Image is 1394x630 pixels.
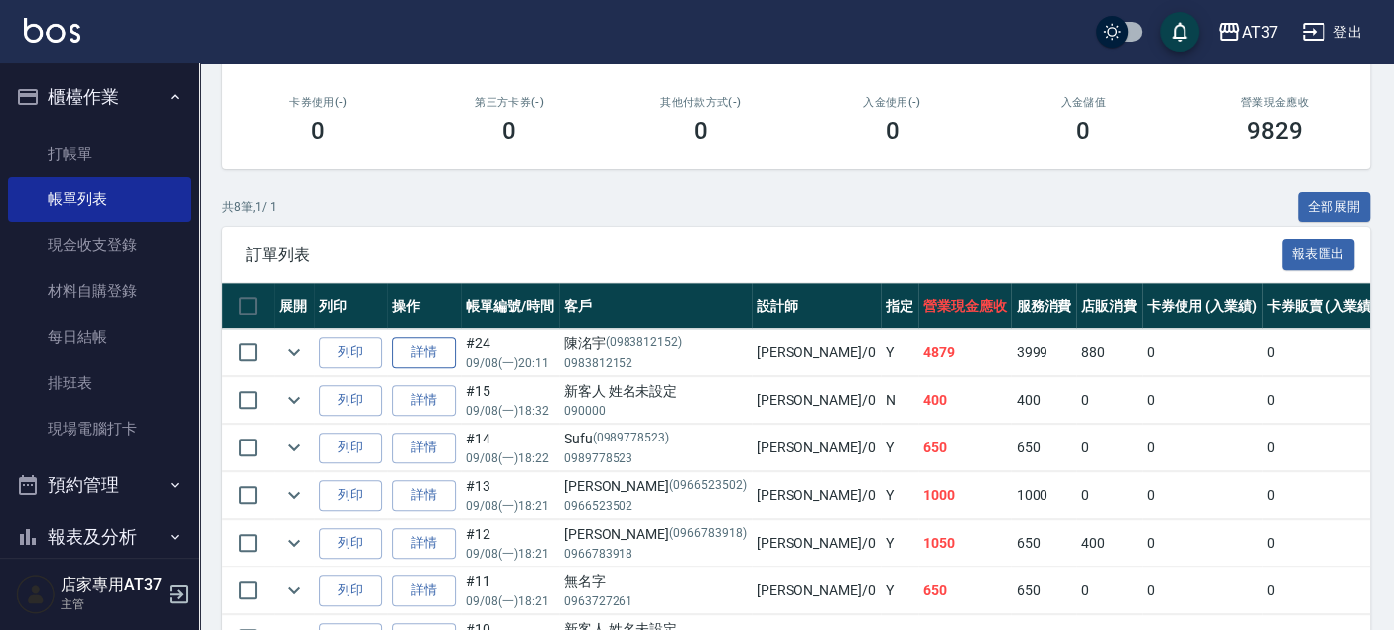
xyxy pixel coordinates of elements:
[279,575,309,605] button: expand row
[752,472,881,519] td: [PERSON_NAME] /0
[1076,117,1090,145] h3: 0
[279,528,309,558] button: expand row
[392,385,456,416] a: 詳情
[387,283,461,329] th: 操作
[392,480,456,511] a: 詳情
[1247,117,1303,145] h3: 9829
[461,472,559,519] td: #13
[319,480,382,511] button: 列印
[461,425,559,471] td: #14
[311,117,325,145] h3: 0
[1142,520,1262,567] td: 0
[918,567,1012,614] td: 650
[279,337,309,367] button: expand row
[319,528,382,559] button: 列印
[881,283,918,329] th: 指定
[881,377,918,424] td: N
[1142,567,1262,614] td: 0
[1262,377,1382,424] td: 0
[1011,329,1076,376] td: 3999
[1011,567,1076,614] td: 650
[314,283,387,329] th: 列印
[669,476,747,497] p: (0966523502)
[8,360,191,406] a: 排班表
[881,520,918,567] td: Y
[279,480,309,510] button: expand row
[8,459,191,511] button: 預約管理
[392,528,456,559] a: 詳情
[918,377,1012,424] td: 400
[246,245,1282,265] span: 訂單列表
[222,198,277,216] p: 共 8 筆, 1 / 1
[8,511,191,563] button: 報表及分析
[564,524,747,545] div: [PERSON_NAME]
[918,425,1012,471] td: 650
[752,425,881,471] td: [PERSON_NAME] /0
[319,433,382,463] button: 列印
[1298,192,1371,223] button: 全部展開
[694,117,708,145] h3: 0
[918,329,1012,376] td: 4879
[461,520,559,567] td: #12
[564,333,747,354] div: 陳洺宇
[564,497,747,515] p: 0966523502
[1262,329,1382,376] td: 0
[1282,239,1355,270] button: 報表匯出
[246,96,390,109] h2: 卡券使用(-)
[319,575,382,606] button: 列印
[820,96,964,109] h2: 入金使用(-)
[1142,472,1262,519] td: 0
[881,425,918,471] td: Y
[466,354,554,372] p: 09/08 (一) 20:11
[461,567,559,614] td: #11
[319,385,382,416] button: 列印
[1262,425,1382,471] td: 0
[752,377,881,424] td: [PERSON_NAME] /0
[592,429,669,449] p: (0989778523)
[8,71,191,123] button: 櫃檯作業
[1160,12,1199,52] button: save
[61,575,162,595] h5: 店家專用AT37
[1076,377,1142,424] td: 0
[1262,520,1382,567] td: 0
[461,377,559,424] td: #15
[1262,472,1382,519] td: 0
[885,117,899,145] h3: 0
[1241,20,1278,45] div: AT37
[274,283,314,329] th: 展開
[564,381,747,402] div: 新客人 姓名未設定
[16,574,56,614] img: Person
[61,595,162,613] p: 主管
[1262,567,1382,614] td: 0
[1076,520,1142,567] td: 400
[1282,244,1355,263] a: 報表匯出
[1294,14,1370,51] button: 登出
[8,131,191,177] a: 打帳單
[1142,377,1262,424] td: 0
[466,592,554,610] p: 09/08 (一) 18:21
[8,177,191,222] a: 帳單列表
[392,575,456,606] a: 詳情
[8,406,191,451] a: 現場電腦打卡
[1012,96,1156,109] h2: 入金儲值
[392,337,456,368] a: 詳情
[559,283,752,329] th: 客戶
[466,449,554,467] p: 09/08 (一) 18:22
[918,283,1012,329] th: 營業現金應收
[564,354,747,372] p: 0983812152
[564,449,747,467] p: 0989778523
[466,545,554,563] p: 09/08 (一) 18:21
[8,222,191,268] a: 現金收支登錄
[881,567,918,614] td: Y
[918,472,1012,519] td: 1000
[564,402,747,420] p: 090000
[1202,96,1346,109] h2: 營業現金應收
[1142,329,1262,376] td: 0
[1011,377,1076,424] td: 400
[564,571,747,592] div: 無名字
[1011,520,1076,567] td: 650
[319,337,382,368] button: 列印
[669,524,747,545] p: (0966783918)
[881,329,918,376] td: Y
[752,567,881,614] td: [PERSON_NAME] /0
